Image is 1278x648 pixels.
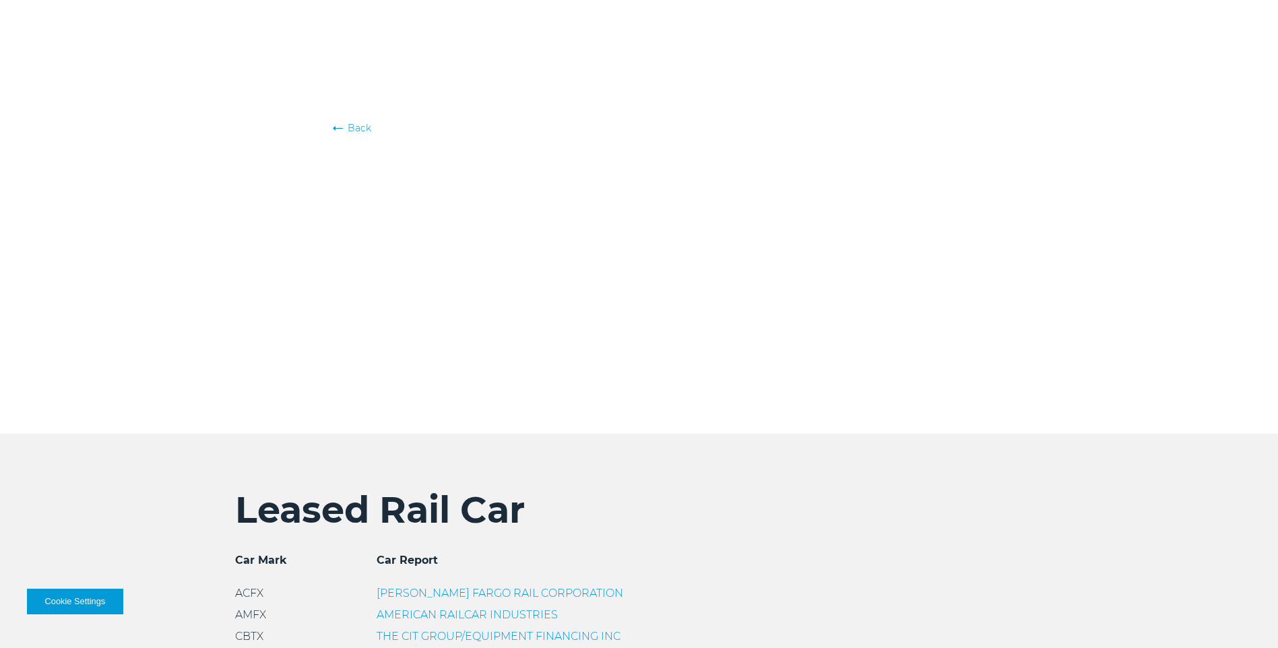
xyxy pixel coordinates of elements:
span: AMFX [235,608,266,621]
a: Back [333,121,946,135]
button: Cookie Settings [27,589,123,614]
a: AMERICAN RAILCAR INDUSTRIES [377,608,558,621]
span: CBTX [235,630,263,643]
span: Car Mark [235,554,287,566]
a: THE CIT GROUP/EQUIPMENT FINANCING INC [377,630,620,643]
a: [PERSON_NAME] FARGO RAIL CORPORATION [377,587,623,600]
span: Car Report [377,554,438,566]
h2: Leased Rail Car [235,488,1044,532]
span: ACFX [235,587,263,600]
